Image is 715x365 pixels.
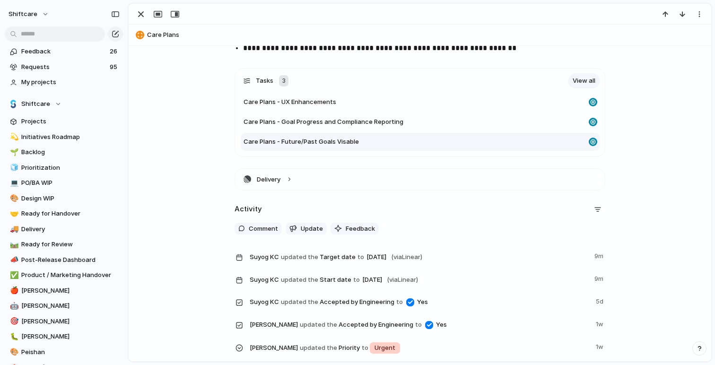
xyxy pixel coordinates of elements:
[10,178,17,189] div: 💻
[256,76,273,86] span: Tasks
[301,224,323,234] span: Update
[5,191,123,206] div: 🎨Design WIP
[21,301,120,311] span: [PERSON_NAME]
[5,345,123,359] a: 🎨Peishan
[9,209,18,218] button: 🤝
[110,62,119,72] span: 95
[9,286,18,295] button: 🍎
[5,268,123,282] div: ✅Product / Marketing Handover
[10,331,17,342] div: 🐛
[21,194,120,203] span: Design WIP
[10,316,17,327] div: 🎯
[133,27,707,43] button: Care Plans
[235,204,262,215] h2: Activity
[21,117,120,126] span: Projects
[10,162,17,173] div: 🧊
[10,131,17,142] div: 💫
[568,73,600,88] a: View all
[9,301,18,311] button: 🤖
[279,75,288,87] div: 3
[9,270,18,280] button: ✅
[5,97,123,111] button: Shiftcare
[5,44,123,59] a: Feedback26
[391,252,422,262] span: (via Linear )
[10,301,17,312] div: 🤖
[21,47,107,56] span: Feedback
[594,272,605,284] span: 9m
[596,340,605,352] span: 1w
[281,297,318,307] span: updated the
[250,318,590,331] span: Accepted by Engineering
[596,295,605,306] span: 5d
[5,299,123,313] div: 🤖[PERSON_NAME]
[235,169,605,190] button: Delivery
[5,60,123,74] a: Requests95
[5,130,123,144] div: 💫Initiatives Roadmap
[250,272,589,287] span: Start date
[357,252,364,262] span: to
[436,320,447,330] span: Yes
[9,255,18,265] button: 📣
[375,343,395,353] span: Urgent
[250,252,279,262] span: Suyog KC
[300,343,337,353] span: updated the
[360,274,385,286] span: [DATE]
[21,255,120,265] span: Post-Release Dashboard
[5,75,123,89] a: My projects
[244,137,359,147] span: Care Plans - Future/Past Goals Visable
[5,330,123,344] a: 🐛[PERSON_NAME]
[5,207,123,221] a: 🤝Ready for Handover
[21,62,107,72] span: Requests
[9,9,37,19] span: shiftcare
[4,7,54,22] button: shiftcare
[5,161,123,175] a: 🧊Prioritization
[5,222,123,236] a: 🚚Delivery
[5,237,123,252] div: 🛤️Ready for Review
[21,270,120,280] span: Product / Marketing Handover
[9,348,18,357] button: 🎨
[415,320,422,330] span: to
[250,295,590,308] span: Accepted by Engineering
[21,99,50,109] span: Shiftcare
[21,332,120,341] span: [PERSON_NAME]
[21,148,120,157] span: Backlog
[5,176,123,190] a: 💻PO/BA WIP
[10,224,17,235] div: 🚚
[21,178,120,188] span: PO/BA WIP
[9,178,18,188] button: 💻
[5,284,123,298] a: 🍎[PERSON_NAME]
[10,270,17,281] div: ✅
[21,317,120,326] span: [PERSON_NAME]
[21,209,120,218] span: Ready for Handover
[5,114,123,129] a: Projects
[346,224,375,234] span: Feedback
[21,225,120,234] span: Delivery
[21,132,120,142] span: Initiatives Roadmap
[250,250,589,264] span: Target date
[596,318,605,329] span: 1w
[10,285,17,296] div: 🍎
[10,147,17,158] div: 🌱
[10,209,17,219] div: 🤝
[21,78,120,87] span: My projects
[21,286,120,295] span: [PERSON_NAME]
[5,253,123,267] a: 📣Post-Release Dashboard
[281,275,318,285] span: updated the
[9,194,18,203] button: 🎨
[21,348,120,357] span: Peishan
[331,223,379,235] button: Feedback
[250,320,298,330] span: [PERSON_NAME]
[9,332,18,341] button: 🐛
[5,145,123,159] a: 🌱Backlog
[10,347,17,357] div: 🎨
[244,97,336,107] span: Care Plans - UX Enhancements
[5,314,123,329] div: 🎯[PERSON_NAME]
[244,117,403,127] span: Care Plans - Goal Progress and Compliance Reporting
[594,250,605,261] span: 9m
[281,252,318,262] span: updated the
